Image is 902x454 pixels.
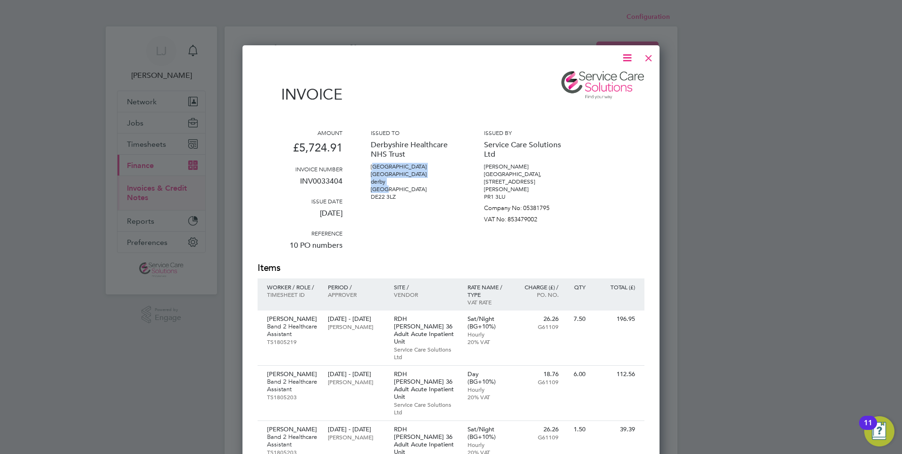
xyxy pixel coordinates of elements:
[371,170,456,178] p: [GEOGRAPHIC_DATA]
[258,237,342,261] p: 10 PO numbers
[328,283,384,291] p: Period /
[468,283,509,298] p: Rate name / type
[484,201,569,212] p: Company No: 05381795
[864,416,894,446] button: Open Resource Center, 11 new notifications
[258,205,342,229] p: [DATE]
[371,129,456,136] h3: Issued to
[468,338,509,345] p: 20% VAT
[568,315,585,323] p: 7.50
[595,315,635,323] p: 196.95
[595,370,635,378] p: 112.56
[258,229,342,237] h3: Reference
[258,261,644,275] h2: Items
[371,136,456,163] p: Derbyshire Healthcare NHS Trust
[267,315,318,323] p: [PERSON_NAME]
[267,426,318,433] p: [PERSON_NAME]
[267,323,318,338] p: Band 2 Healthcare Assistant
[484,212,569,223] p: VAT No: 853479002
[258,165,342,173] h3: Invoice number
[267,378,318,393] p: Band 2 Healthcare Assistant
[468,386,509,393] p: Hourly
[267,370,318,378] p: [PERSON_NAME]
[484,193,569,201] p: PR1 3LU
[518,291,559,298] p: Po. No.
[518,283,559,291] p: Charge (£) /
[371,178,456,185] p: derby
[258,136,342,165] p: £5,724.91
[371,185,456,193] p: [GEOGRAPHIC_DATA]
[328,315,384,323] p: [DATE] - [DATE]
[328,426,384,433] p: [DATE] - [DATE]
[394,315,458,345] p: RDH [PERSON_NAME] 36 Adult Acute Inpatient Unit
[328,433,384,441] p: [PERSON_NAME]
[371,193,456,201] p: DE22 3LZ
[518,378,559,386] p: G61109
[468,315,509,330] p: Sat/Night (BG+10%)
[484,163,569,185] p: [PERSON_NAME][GEOGRAPHIC_DATA], [STREET_ADDRESS]
[267,393,318,401] p: TS1805203
[568,426,585,433] p: 1.50
[468,393,509,401] p: 20% VAT
[394,401,458,416] p: Service Care Solutions Ltd
[484,136,569,163] p: Service Care Solutions Ltd
[484,129,569,136] h3: Issued by
[518,426,559,433] p: 26.26
[258,197,342,205] h3: Issue date
[328,378,384,386] p: [PERSON_NAME]
[328,291,384,298] p: Approver
[468,370,509,386] p: Day (BG+10%)
[267,338,318,345] p: TS1805219
[258,129,342,136] h3: Amount
[371,163,456,170] p: [GEOGRAPHIC_DATA]
[468,330,509,338] p: Hourly
[518,433,559,441] p: G61109
[518,370,559,378] p: 18.76
[328,323,384,330] p: [PERSON_NAME]
[394,291,458,298] p: Vendor
[394,370,458,401] p: RDH [PERSON_NAME] 36 Adult Acute Inpatient Unit
[394,345,458,361] p: Service Care Solutions Ltd
[328,370,384,378] p: [DATE] - [DATE]
[518,323,559,330] p: G61109
[267,433,318,448] p: Band 2 Healthcare Assistant
[568,370,585,378] p: 6.00
[267,291,318,298] p: Timesheet ID
[484,185,569,193] p: [PERSON_NAME]
[258,85,342,103] h1: Invoice
[595,426,635,433] p: 39.39
[561,71,644,100] img: servicecare-logo-remittance.png
[468,426,509,441] p: Sat/Night (BG+10%)
[267,283,318,291] p: Worker / Role /
[864,423,872,435] div: 11
[595,283,635,291] p: Total (£)
[394,283,458,291] p: Site /
[568,283,585,291] p: QTY
[468,441,509,448] p: Hourly
[518,315,559,323] p: 26.26
[258,173,342,197] p: INV0033404
[468,298,509,306] p: VAT rate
